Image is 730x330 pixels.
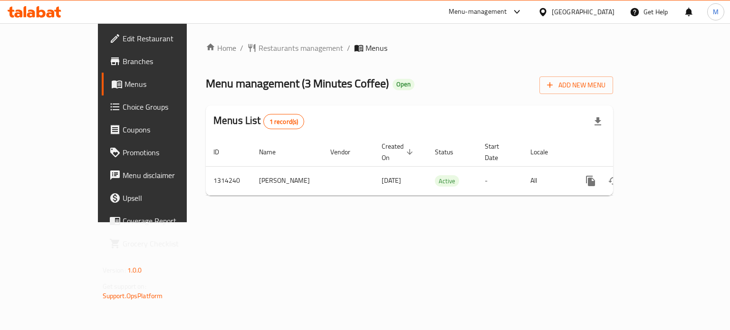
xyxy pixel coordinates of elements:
[206,42,613,54] nav: breadcrumb
[259,146,288,158] span: Name
[123,170,212,181] span: Menu disclaimer
[264,117,304,126] span: 1 record(s)
[206,42,236,54] a: Home
[579,170,602,192] button: more
[449,6,507,18] div: Menu-management
[102,27,220,50] a: Edit Restaurant
[247,42,343,54] a: Restaurants management
[102,73,220,95] a: Menus
[213,146,231,158] span: ID
[123,192,212,204] span: Upsell
[102,187,220,209] a: Upsell
[572,138,678,167] th: Actions
[206,166,251,195] td: 1314240
[125,78,212,90] span: Menus
[435,146,466,158] span: Status
[102,141,220,164] a: Promotions
[127,264,142,276] span: 1.0.0
[123,33,212,44] span: Edit Restaurant
[103,290,163,302] a: Support.OpsPlatform
[102,50,220,73] a: Branches
[485,141,511,163] span: Start Date
[393,80,414,88] span: Open
[477,166,523,195] td: -
[102,164,220,187] a: Menu disclaimer
[347,42,350,54] li: /
[435,175,459,187] div: Active
[713,7,719,17] span: M
[382,141,416,163] span: Created On
[103,280,146,292] span: Get support on:
[123,124,212,135] span: Coupons
[393,79,414,90] div: Open
[103,264,126,276] span: Version:
[259,42,343,54] span: Restaurants management
[123,101,212,113] span: Choice Groups
[102,209,220,232] a: Coverage Report
[206,138,678,196] table: enhanced table
[102,95,220,118] a: Choice Groups
[251,166,323,195] td: [PERSON_NAME]
[552,7,615,17] div: [GEOGRAPHIC_DATA]
[539,76,613,94] button: Add New Menu
[123,238,212,249] span: Grocery Checklist
[102,118,220,141] a: Coupons
[530,146,560,158] span: Locale
[382,174,401,187] span: [DATE]
[523,166,572,195] td: All
[123,147,212,158] span: Promotions
[213,113,304,129] h2: Menus List
[365,42,387,54] span: Menus
[586,110,609,133] div: Export file
[263,114,305,129] div: Total records count
[102,232,220,255] a: Grocery Checklist
[330,146,363,158] span: Vendor
[123,56,212,67] span: Branches
[602,170,625,192] button: Change Status
[435,176,459,187] span: Active
[123,215,212,226] span: Coverage Report
[547,79,605,91] span: Add New Menu
[240,42,243,54] li: /
[206,73,389,94] span: Menu management ( 3 Minutes Coffee )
